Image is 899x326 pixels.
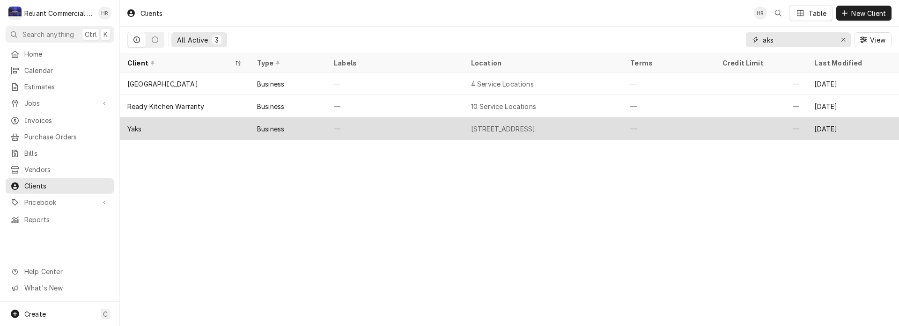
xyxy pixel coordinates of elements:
[103,29,108,39] span: K
[85,29,97,39] span: Ctrl
[98,7,111,20] div: Heath Reed's Avatar
[471,124,536,134] div: [STREET_ADDRESS]
[257,101,284,111] div: Business
[24,82,109,92] span: Estimates
[24,197,95,207] span: Pricebook
[24,98,95,108] span: Jobs
[8,7,22,20] div: Reliant Commercial Appliance Repair LLC's Avatar
[24,148,109,158] span: Bills
[24,215,109,225] span: Reports
[623,117,715,140] div: —
[6,195,114,210] a: Go to Pricebook
[326,117,464,140] div: —
[630,58,706,68] div: Terms
[715,95,807,117] div: —
[326,72,464,95] div: —
[855,32,892,47] button: View
[24,267,108,276] span: Help Center
[809,8,827,18] div: Table
[6,212,114,227] a: Reports
[763,32,833,47] input: Keyword search
[623,72,715,95] div: —
[257,124,284,134] div: Business
[6,145,114,161] a: Bills
[715,117,807,140] div: —
[103,309,108,319] span: C
[6,79,114,94] a: Estimates
[836,32,851,47] button: Erase input
[6,178,114,194] a: Clients
[836,6,892,21] button: New Client
[6,26,114,43] button: Search anythingCtrlK
[868,35,887,45] span: View
[24,310,46,318] span: Create
[22,29,74,39] span: Search anything
[24,165,109,174] span: Vendors
[471,101,536,111] div: 10 Service Locations
[24,49,109,59] span: Home
[127,124,142,134] div: Yaks
[334,58,456,68] div: Labels
[127,101,205,111] div: Ready Kitchen Warranty
[8,7,22,20] div: R
[849,8,888,18] span: New Client
[471,79,534,89] div: 4 Service Locations
[6,264,114,279] a: Go to Help Center
[6,63,114,78] a: Calendar
[6,280,114,296] a: Go to What's New
[6,95,114,111] a: Go to Jobs
[807,95,899,117] div: [DATE]
[715,72,807,95] div: —
[214,35,220,45] div: 3
[127,79,198,89] div: [GEOGRAPHIC_DATA]
[257,79,284,89] div: Business
[257,58,317,68] div: Type
[807,72,899,95] div: [DATE]
[6,113,114,128] a: Invoices
[814,58,890,68] div: Last Modified
[6,162,114,177] a: Vendors
[6,129,114,145] a: Purchase Orders
[24,132,109,142] span: Purchase Orders
[24,283,108,293] span: What's New
[6,46,114,62] a: Home
[177,35,208,45] div: All Active
[24,8,93,18] div: Reliant Commercial Appliance Repair LLC
[754,7,767,20] div: Heath Reed's Avatar
[24,116,109,125] span: Invoices
[98,7,111,20] div: HR
[471,58,616,68] div: Location
[24,181,109,191] span: Clients
[722,58,798,68] div: Credit Limit
[771,6,786,21] button: Open search
[24,65,109,75] span: Calendar
[623,95,715,117] div: —
[754,7,767,20] div: HR
[127,58,233,68] div: Client
[807,117,899,140] div: [DATE]
[326,95,464,117] div: —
